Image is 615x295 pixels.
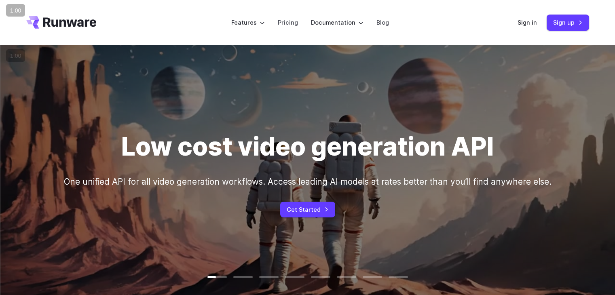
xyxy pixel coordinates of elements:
label: Documentation [311,18,364,27]
label: Features [231,18,265,27]
a: Blog [376,18,389,27]
a: Go to / [26,16,97,29]
a: Get Started [280,202,335,217]
a: Sign up [547,15,589,30]
a: Sign in [518,18,537,27]
h1: Low cost video generation API [121,132,494,162]
p: One unified API for all video generation workflows. Access leading AI models at rates better than... [64,175,552,188]
a: Pricing [278,18,298,27]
